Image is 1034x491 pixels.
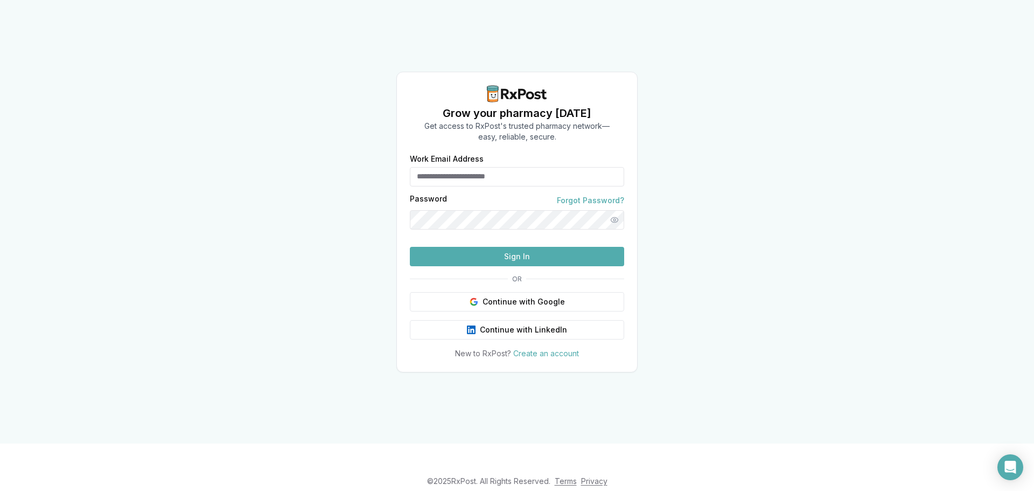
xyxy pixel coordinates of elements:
button: Continue with LinkedIn [410,320,624,340]
a: Create an account [513,349,579,358]
img: LinkedIn [467,326,476,334]
img: RxPost Logo [483,85,551,102]
p: Get access to RxPost's trusted pharmacy network— easy, reliable, secure. [424,121,610,142]
img: Google [470,298,478,306]
span: OR [508,275,526,283]
div: Open Intercom Messenger [997,454,1023,480]
button: Sign In [410,247,624,266]
h1: Grow your pharmacy [DATE] [424,106,610,121]
span: New to RxPost? [455,349,511,358]
a: Forgot Password? [557,195,624,206]
a: Privacy [581,476,607,486]
button: Show password [605,210,624,230]
label: Work Email Address [410,155,624,163]
button: Continue with Google [410,292,624,312]
a: Terms [555,476,577,486]
label: Password [410,195,447,206]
